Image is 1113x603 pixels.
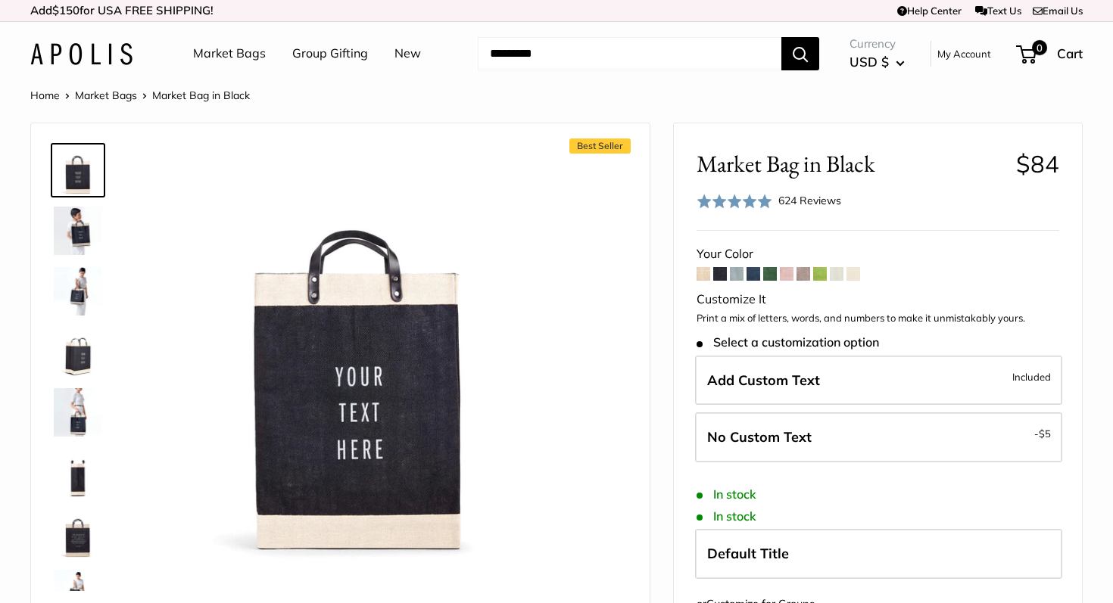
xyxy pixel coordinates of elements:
label: Default Title [695,529,1062,579]
span: USD $ [850,54,889,70]
span: 624 Reviews [778,194,841,207]
span: Default Title [707,545,789,562]
a: Group Gifting [292,42,368,65]
img: Market Bag in Black [54,207,102,255]
span: Select a customization option [697,335,879,350]
span: - [1034,424,1051,443]
span: No Custom Text [707,428,812,446]
a: Text Us [975,5,1021,17]
a: Market Bag in Black [51,325,105,379]
span: Best Seller [569,138,631,154]
span: In stock [697,487,756,502]
p: Print a mix of letters, words, and numbers to make it unmistakably yours. [697,311,1059,326]
img: Market Bag in Black [54,388,102,437]
img: Market Bag in Black [54,328,102,376]
a: Market Bag in Black [51,143,105,197]
a: 0 Cart [1018,42,1083,66]
nav: Breadcrumb [30,85,250,105]
span: $150 [52,3,79,17]
a: Market Bag in Black [51,204,105,258]
img: Market Bag in Black [152,146,566,559]
a: Market Bags [75,89,137,102]
label: Leave Blank [695,412,1062,462]
a: My Account [937,45,991,63]
span: Market Bag in Black [152,89,250,102]
a: Email Us [1033,5,1083,17]
a: Home [30,89,60,102]
img: Market Bag in Black [54,146,102,194]
a: Market Bag in Black [51,446,105,500]
span: In stock [697,509,756,524]
a: Market Bags [193,42,266,65]
button: Search [781,37,819,70]
span: Cart [1057,45,1083,61]
a: Help Center [897,5,962,17]
span: Currency [850,33,905,54]
div: Customize It [697,288,1059,311]
span: 0 [1032,40,1047,55]
input: Search... [478,37,781,70]
img: Market Bag in Black [54,267,102,315]
span: Market Bag in Black [697,150,1005,178]
span: Included [1012,368,1051,386]
span: $84 [1016,149,1059,179]
img: description_Seal of authenticity printed on the backside of every bag. [54,509,102,558]
img: Apolis [30,43,132,65]
a: description_Seal of authenticity printed on the backside of every bag. [51,506,105,561]
button: USD $ [850,50,905,74]
a: Market Bag in Black [51,385,105,440]
div: Your Color [697,243,1059,266]
a: Market Bag in Black [51,264,105,319]
img: Market Bag in Black [54,449,102,497]
label: Add Custom Text [695,356,1062,406]
a: New [394,42,421,65]
span: Add Custom Text [707,371,820,389]
span: $5 [1039,427,1051,440]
